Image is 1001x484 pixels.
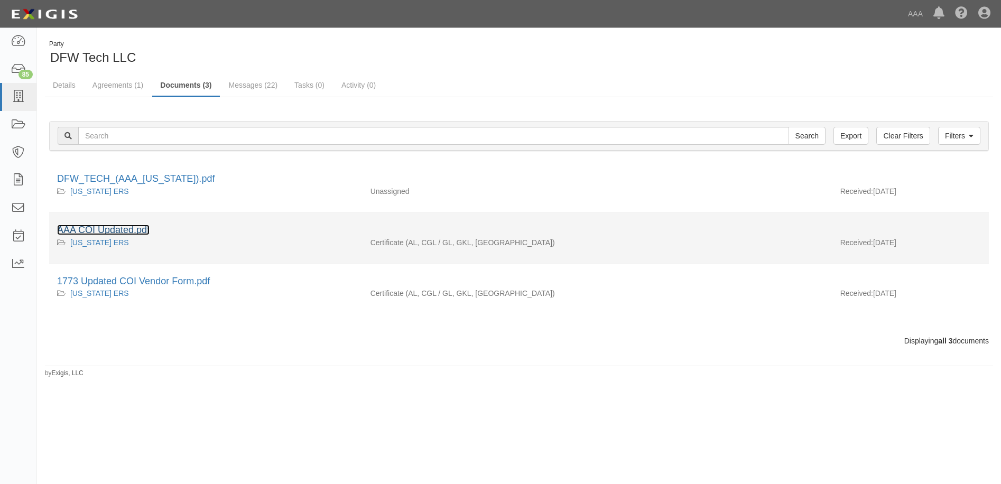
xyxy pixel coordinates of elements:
[938,337,952,345] b: all 3
[45,75,84,96] a: Details
[597,237,832,238] div: Effective - Expiration
[70,289,129,297] a: [US_STATE] ERS
[57,186,355,197] div: Texas ERS
[363,186,598,197] div: Unassigned
[70,187,129,196] a: [US_STATE] ERS
[840,186,873,197] p: Received:
[597,288,832,288] div: Effective - Expiration
[70,238,129,247] a: [US_STATE] ERS
[18,70,33,79] div: 85
[333,75,384,96] a: Activity (0)
[50,50,136,64] span: DFW Tech LLC
[45,369,84,378] small: by
[152,75,219,97] a: Documents (3)
[57,237,355,248] div: Texas ERS
[85,75,151,96] a: Agreements (1)
[840,288,873,299] p: Received:
[938,127,980,145] a: Filters
[41,336,997,346] div: Displaying documents
[8,5,81,24] img: logo-5460c22ac91f19d4615b14bd174203de0afe785f0fc80cf4dbbc73dc1793850b.png
[45,40,511,67] div: DFW Tech LLC
[955,7,968,20] i: Help Center - Complianz
[49,40,136,49] div: Party
[832,186,989,202] div: [DATE]
[52,369,84,377] a: Exigis, LLC
[833,127,868,145] a: Export
[57,172,981,186] div: DFW_TECH_(AAA_TEXAS).pdf
[57,288,355,299] div: Texas ERS
[286,75,332,96] a: Tasks (0)
[789,127,826,145] input: Search
[221,75,286,96] a: Messages (22)
[832,237,989,253] div: [DATE]
[363,237,598,248] div: Auto Liability Commercial General Liability / Garage Liability Garage Keepers Liability On-Hook
[57,224,981,237] div: AAA COI Updated.pdf
[57,276,210,286] a: 1773 Updated COI Vendor Form.pdf
[903,3,928,24] a: AAA
[597,186,832,187] div: Effective - Expiration
[57,275,981,288] div: 1773 Updated COI Vendor Form.pdf
[363,288,598,299] div: Auto Liability Commercial General Liability / Garage Liability Garage Keepers Liability On-Hook
[57,173,215,184] a: DFW_TECH_(AAA_[US_STATE]).pdf
[832,288,989,304] div: [DATE]
[57,225,150,235] a: AAA COI Updated.pdf
[78,127,789,145] input: Search
[840,237,873,248] p: Received:
[876,127,930,145] a: Clear Filters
